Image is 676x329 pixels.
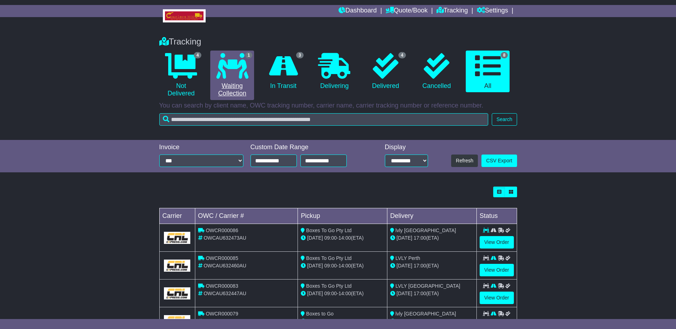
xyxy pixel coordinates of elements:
[164,260,191,272] img: GetCarrierServiceLogo
[339,318,351,324] span: 13:00
[398,52,406,58] span: 4
[324,291,337,296] span: 09:00
[387,208,476,224] td: Delivery
[156,37,521,47] div: Tracking
[203,263,246,268] span: OWCAU632460AU
[306,228,351,233] span: Boxes To Go Pty Ltd
[396,255,420,261] span: LVLY Perth
[385,143,428,151] div: Display
[339,235,351,241] span: 14:00
[245,52,253,58] span: 1
[195,208,298,224] td: OWC / Carrier #
[397,263,412,268] span: [DATE]
[261,51,305,93] a: 3 In Transit
[396,311,456,317] span: lvly [GEOGRAPHIC_DATA]
[306,283,351,289] span: Boxes To Go Pty Ltd
[324,263,337,268] span: 09:00
[306,255,351,261] span: Boxes To Go Pty Ltd
[206,228,238,233] span: OWCR000086
[203,235,246,241] span: OWCAU632473AU
[301,262,384,270] div: - (ETA)
[476,208,517,224] td: Status
[339,5,377,17] a: Dashboard
[390,234,474,242] div: (ETA)
[164,315,191,327] img: GetCarrierServiceLogo
[251,143,365,151] div: Custom Date Range
[390,318,474,325] div: (ETA)
[396,228,456,233] span: lvly [GEOGRAPHIC_DATA]
[206,283,238,289] span: OWCR000083
[298,208,387,224] td: Pickup
[397,318,412,324] span: [DATE]
[414,235,426,241] span: 17:00
[210,51,254,100] a: 1 Waiting Collection
[414,318,426,324] span: 17:00
[466,51,510,93] a: 8 All
[203,318,246,324] span: OWCAU632183AU
[451,155,478,167] button: Refresh
[307,291,323,296] span: [DATE]
[397,235,412,241] span: [DATE]
[307,235,323,241] span: [DATE]
[164,287,191,299] img: GetCarrierServiceLogo
[390,262,474,270] div: (ETA)
[301,318,384,325] div: - (ETA)
[206,255,238,261] span: OWCR000085
[396,283,460,289] span: LVLY [GEOGRAPHIC_DATA]
[307,318,323,324] span: [DATE]
[480,292,514,304] a: View Order
[159,208,195,224] td: Carrier
[480,236,514,249] a: View Order
[324,235,337,241] span: 09:00
[296,52,304,58] span: 3
[194,52,201,58] span: 4
[415,51,459,93] a: Cancelled
[324,318,337,324] span: 09:00
[477,5,508,17] a: Settings
[397,291,412,296] span: [DATE]
[164,232,191,244] img: GetCarrierServiceLogo
[480,264,514,276] a: View Order
[481,155,517,167] a: CSV Export
[414,291,426,296] span: 17:00
[501,52,508,58] span: 8
[301,290,384,297] div: - (ETA)
[414,263,426,268] span: 17:00
[390,290,474,297] div: (ETA)
[386,5,428,17] a: Quote/Book
[492,113,517,126] button: Search
[159,102,517,110] p: You can search by client name, OWC tracking number, carrier name, carrier tracking number or refe...
[437,5,468,17] a: Tracking
[206,311,238,317] span: OWCR000079
[363,51,407,93] a: 4 Delivered
[159,51,203,100] a: 4 Not Delivered
[307,263,323,268] span: [DATE]
[313,51,356,93] a: Delivering
[339,291,351,296] span: 14:00
[203,291,246,296] span: OWCAU632447AU
[306,311,334,317] span: Boxes to Go
[339,263,351,268] span: 14:00
[301,234,384,242] div: - (ETA)
[159,143,243,151] div: Invoice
